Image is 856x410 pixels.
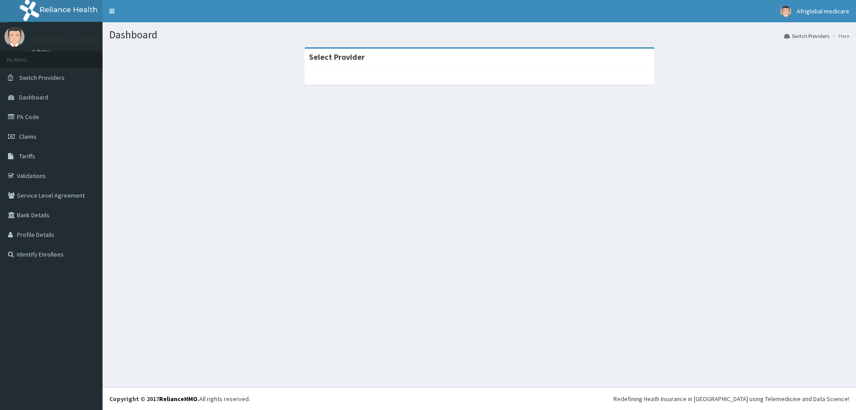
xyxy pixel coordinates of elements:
[4,27,25,47] img: User Image
[309,52,365,62] strong: Select Provider
[31,49,53,55] a: Online
[19,152,35,160] span: Tariffs
[830,32,849,40] li: Here
[159,395,198,403] a: RelianceHMO
[784,32,829,40] a: Switch Providers
[109,29,849,41] h1: Dashboard
[19,93,48,101] span: Dashboard
[19,133,37,141] span: Claims
[31,36,99,44] p: Afriglobal medicare
[103,387,856,410] footer: All rights reserved.
[797,7,849,15] span: Afriglobal medicare
[780,6,791,17] img: User Image
[19,74,65,82] span: Switch Providers
[613,394,849,403] div: Redefining Heath Insurance in [GEOGRAPHIC_DATA] using Telemedicine and Data Science!
[109,395,199,403] strong: Copyright © 2017 .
